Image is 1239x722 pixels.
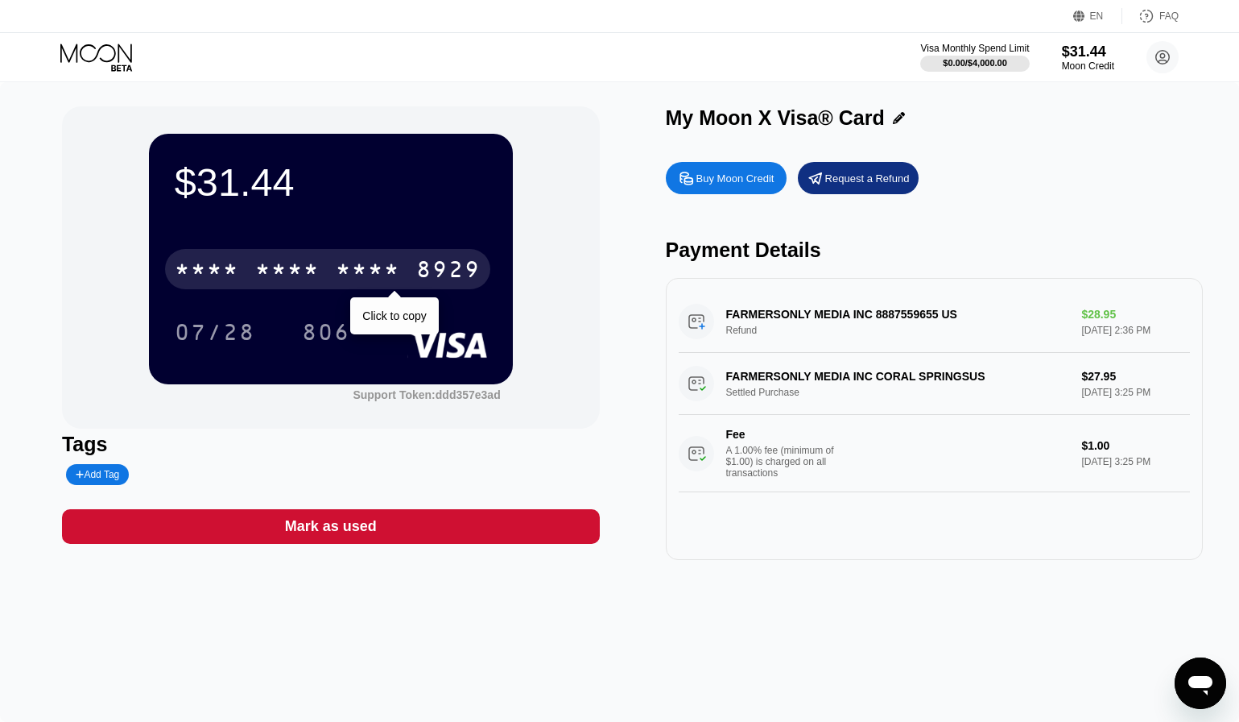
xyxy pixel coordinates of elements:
[285,517,377,536] div: Mark as used
[825,172,910,185] div: Request a Refund
[1081,456,1190,467] div: [DATE] 3:25 PM
[416,259,481,284] div: 8929
[62,433,600,456] div: Tags
[175,160,487,205] div: $31.44
[76,469,119,480] div: Add Tag
[666,106,885,130] div: My Moon X Visa® Card
[302,322,350,347] div: 806
[679,415,1191,492] div: FeeA 1.00% fee (minimum of $1.00) is charged on all transactions$1.00[DATE] 3:25 PM
[798,162,919,194] div: Request a Refund
[943,58,1007,68] div: $0.00 / $4,000.00
[1062,44,1114,72] div: $31.44Moon Credit
[175,322,255,347] div: 07/28
[362,309,426,322] div: Click to copy
[163,312,267,352] div: 07/28
[1073,8,1122,24] div: EN
[666,162,787,194] div: Buy Moon Credit
[696,172,774,185] div: Buy Moon Credit
[666,239,1204,262] div: Payment Details
[1081,439,1190,452] div: $1.00
[353,388,500,401] div: Support Token:ddd357e3ad
[726,445,847,479] div: A 1.00% fee (minimum of $1.00) is charged on all transactions
[726,428,839,441] div: Fee
[290,312,362,352] div: 806
[1090,10,1104,22] div: EN
[1122,8,1179,24] div: FAQ
[920,43,1029,54] div: Visa Monthly Spend Limit
[1062,44,1114,60] div: $31.44
[920,43,1029,72] div: Visa Monthly Spend Limit$0.00/$4,000.00
[353,388,500,401] div: Support Token: ddd357e3ad
[62,509,600,544] div: Mark as used
[1175,658,1226,709] iframe: Button to launch messaging window
[1159,10,1179,22] div: FAQ
[66,464,129,485] div: Add Tag
[1062,60,1114,72] div: Moon Credit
